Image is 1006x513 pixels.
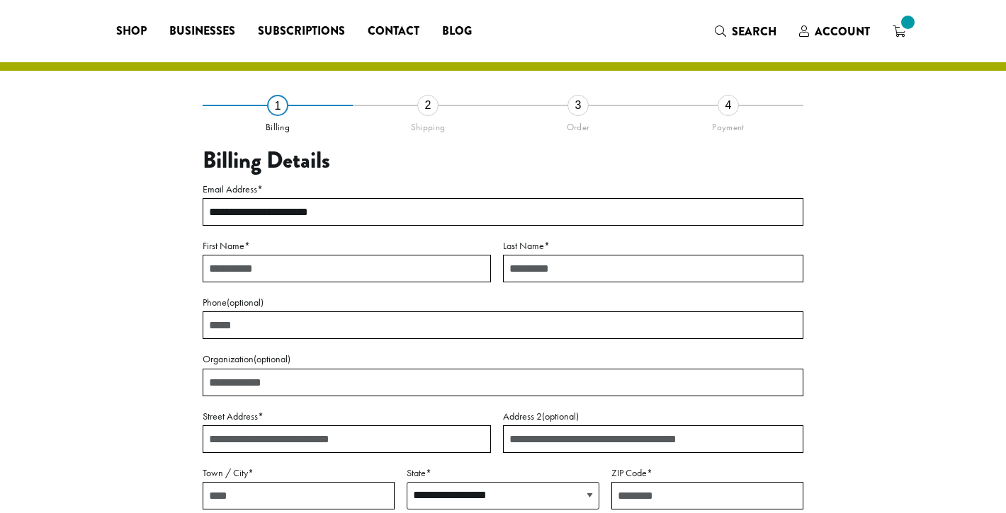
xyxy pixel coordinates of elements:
[503,116,653,133] div: Order
[203,464,395,482] label: Town / City
[542,410,579,422] span: (optional)
[407,464,599,482] label: State
[169,23,235,40] span: Businesses
[368,23,419,40] span: Contact
[203,147,803,174] h3: Billing Details
[203,237,491,255] label: First Name
[703,20,788,43] a: Search
[203,116,353,133] div: Billing
[203,408,491,425] label: Street Address
[653,116,803,133] div: Payment
[267,95,288,116] div: 1
[567,95,589,116] div: 3
[353,116,503,133] div: Shipping
[258,23,345,40] span: Subscriptions
[815,23,870,40] span: Account
[732,23,776,40] span: Search
[417,95,439,116] div: 2
[611,464,803,482] label: ZIP Code
[503,408,803,425] label: Address 2
[227,296,264,309] span: (optional)
[203,180,803,198] label: Email Address
[105,20,158,42] a: Shop
[718,95,739,116] div: 4
[116,23,147,40] span: Shop
[503,237,803,255] label: Last Name
[254,352,290,365] span: (optional)
[442,23,472,40] span: Blog
[203,350,803,368] label: Organization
